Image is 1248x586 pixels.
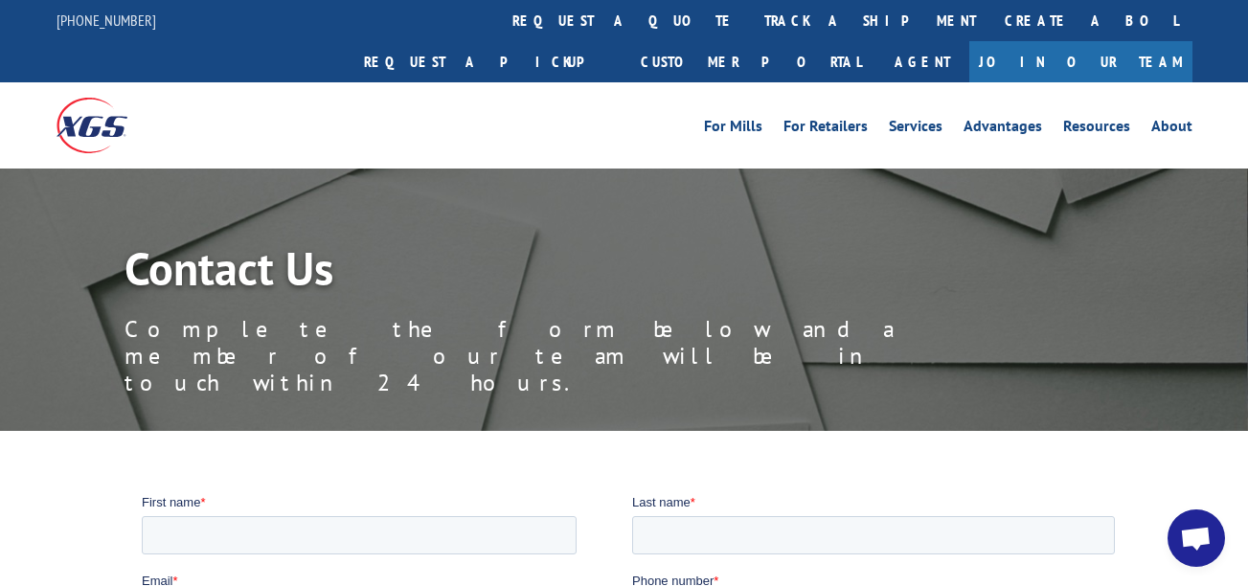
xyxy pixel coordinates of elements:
div: Open chat [1168,509,1225,567]
a: Advantages [964,119,1042,140]
a: Customer Portal [626,41,875,82]
input: Contact by Email [495,189,508,201]
span: Phone number [490,80,572,95]
input: Contact by Phone [495,214,508,227]
p: Complete the form below and a member of our team will be in touch within 24 hours. [125,316,987,396]
a: For Mills [704,119,762,140]
a: For Retailers [783,119,868,140]
a: [PHONE_NUMBER] [57,11,156,30]
a: Services [889,119,942,140]
span: Last name [490,2,549,16]
span: Contact Preference [490,159,598,173]
h1: Contact Us [125,245,987,301]
a: Request a pickup [350,41,626,82]
span: Contact by Email [512,190,606,204]
a: Agent [875,41,969,82]
a: Resources [1063,119,1130,140]
span: Contact by Phone [512,215,611,230]
a: About [1151,119,1192,140]
a: Join Our Team [969,41,1192,82]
